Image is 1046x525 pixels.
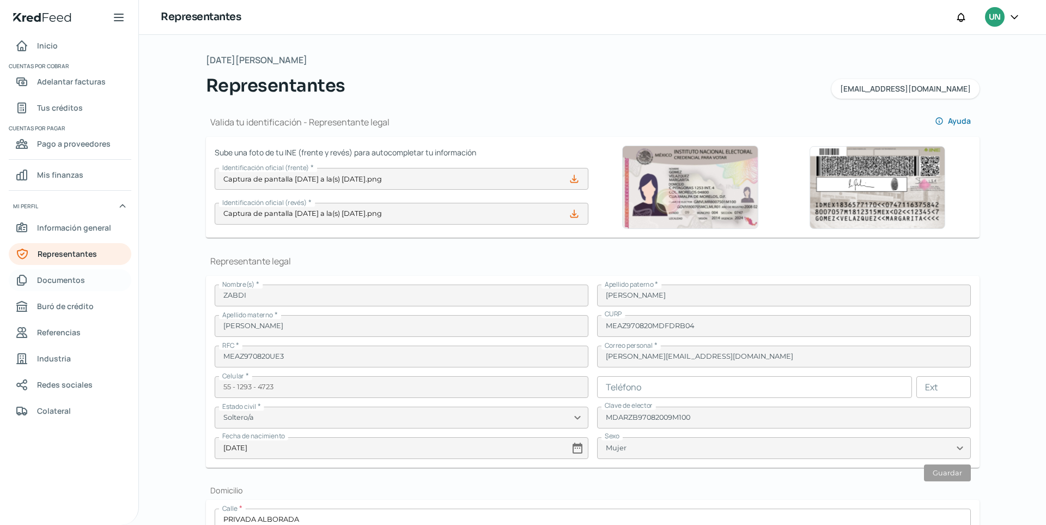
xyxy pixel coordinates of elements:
[222,371,244,381] span: Celular
[37,352,71,365] span: Industria
[37,404,71,418] span: Colateral
[9,71,131,93] a: Adelantar facturas
[9,400,131,422] a: Colateral
[9,217,131,239] a: Información general
[989,11,1000,24] span: UN
[9,123,130,133] span: Cuentas por pagar
[9,322,131,343] a: Referencias
[840,85,971,93] span: [EMAIL_ADDRESS][DOMAIN_NAME]
[222,198,307,207] span: Identificación oficial (revés)
[37,137,111,150] span: Pago a proveedores
[9,35,131,57] a: Inicio
[222,341,234,350] span: RFC
[605,280,653,289] span: Apellido paterno
[605,401,653,410] span: Clave de elector
[37,273,85,287] span: Documentos
[37,221,111,234] span: Información general
[605,309,622,318] span: CURP
[37,299,94,313] span: Buró de crédito
[206,255,980,267] h1: Representante legal
[948,117,971,125] span: Ayuda
[38,247,97,261] span: Representantes
[37,325,81,339] span: Referencias
[926,110,980,132] button: Ayuda
[222,310,273,319] span: Apellido materno
[622,146,758,229] img: Ejemplo de identificación oficial (frente)
[37,39,58,52] span: Inicio
[222,163,309,172] span: Identificación oficial (frente)
[215,146,588,159] span: Sube una foto de tu INE (frente y revés) para autocompletar tu información
[809,146,945,229] img: Ejemplo de identificación oficial (revés)
[605,431,619,440] span: Sexo
[9,348,131,370] a: Industria
[13,201,38,211] span: Mi perfil
[206,73,345,99] span: Representantes
[222,431,285,440] span: Fecha de nacimiento
[222,280,254,289] span: Nombre(s)
[206,52,307,68] span: [DATE][PERSON_NAME]
[9,374,131,396] a: Redes sociales
[9,97,131,119] a: Tus créditos
[605,341,653,350] span: Correo personal
[924,464,971,481] button: Guardar
[9,243,131,265] a: Representantes
[37,75,106,88] span: Adelantar facturas
[9,295,131,317] a: Buró de crédito
[9,269,131,291] a: Documentos
[9,133,131,155] a: Pago a proveedores
[206,485,980,496] h2: Domicilio
[161,9,241,25] h1: Representantes
[206,116,390,128] h1: Valida tu identificación - Representante legal
[37,168,83,182] span: Mis finanzas
[37,101,83,114] span: Tus créditos
[37,378,93,391] span: Redes sociales
[9,61,130,71] span: Cuentas por cobrar
[222,504,238,513] span: Calle
[222,402,256,411] span: Estado civil
[9,164,131,186] a: Mis finanzas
